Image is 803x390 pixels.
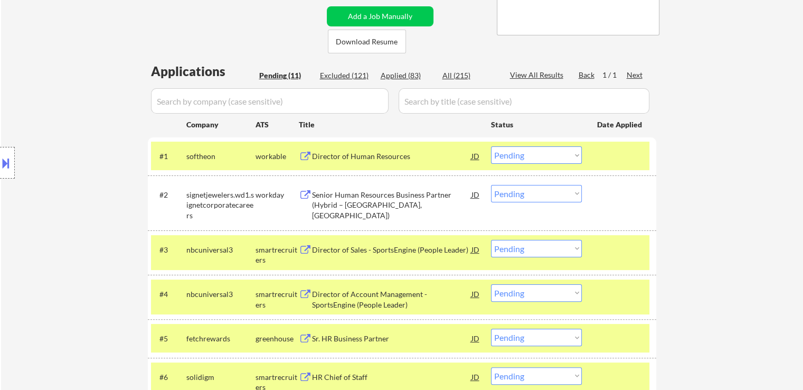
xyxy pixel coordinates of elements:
div: #6 [159,372,178,383]
div: Next [627,70,644,80]
div: ATS [256,119,299,130]
div: Director of Account Management - SportsEngine (People Leader) [312,289,471,310]
div: workable [256,151,299,162]
div: greenhouse [256,333,299,344]
input: Search by company (case sensitive) [151,88,389,114]
div: All (215) [442,70,495,81]
div: Excluded (121) [320,70,373,81]
div: Back [579,70,596,80]
div: View All Results [510,70,566,80]
div: #4 [159,289,178,300]
div: Sr. HR Business Partner [312,333,471,344]
div: JD [470,367,481,386]
div: Director of Human Resources [312,151,471,162]
div: Company [186,119,256,130]
div: JD [470,284,481,303]
div: HR Chief of Staff [312,372,471,383]
div: Senior Human Resources Business Partner (Hybrid – [GEOGRAPHIC_DATA], [GEOGRAPHIC_DATA]) [312,190,471,221]
div: Applied (83) [381,70,433,81]
div: solidigm [186,372,256,383]
div: signetjewelers.wd1.signetcorporatecareers [186,190,256,221]
div: JD [470,185,481,204]
div: JD [470,240,481,259]
div: Date Applied [597,119,644,130]
div: Title [299,119,481,130]
button: Add a Job Manually [327,6,433,26]
div: Pending (11) [259,70,312,81]
div: #5 [159,333,178,344]
div: JD [470,329,481,348]
div: Director of Sales - SportsEngine (People Leader) [312,245,471,255]
div: Applications [151,65,256,78]
div: softheon [186,151,256,162]
div: Status [491,115,582,134]
div: fetchrewards [186,333,256,344]
button: Download Resume [328,30,406,53]
div: workday [256,190,299,200]
div: smartrecruiters [256,245,299,265]
div: JD [470,146,481,165]
div: nbcuniversal3 [186,289,256,300]
div: nbcuniversal3 [186,245,256,255]
input: Search by title (case sensitive) [399,88,649,114]
div: 1 / 1 [602,70,627,80]
div: smartrecruiters [256,289,299,310]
